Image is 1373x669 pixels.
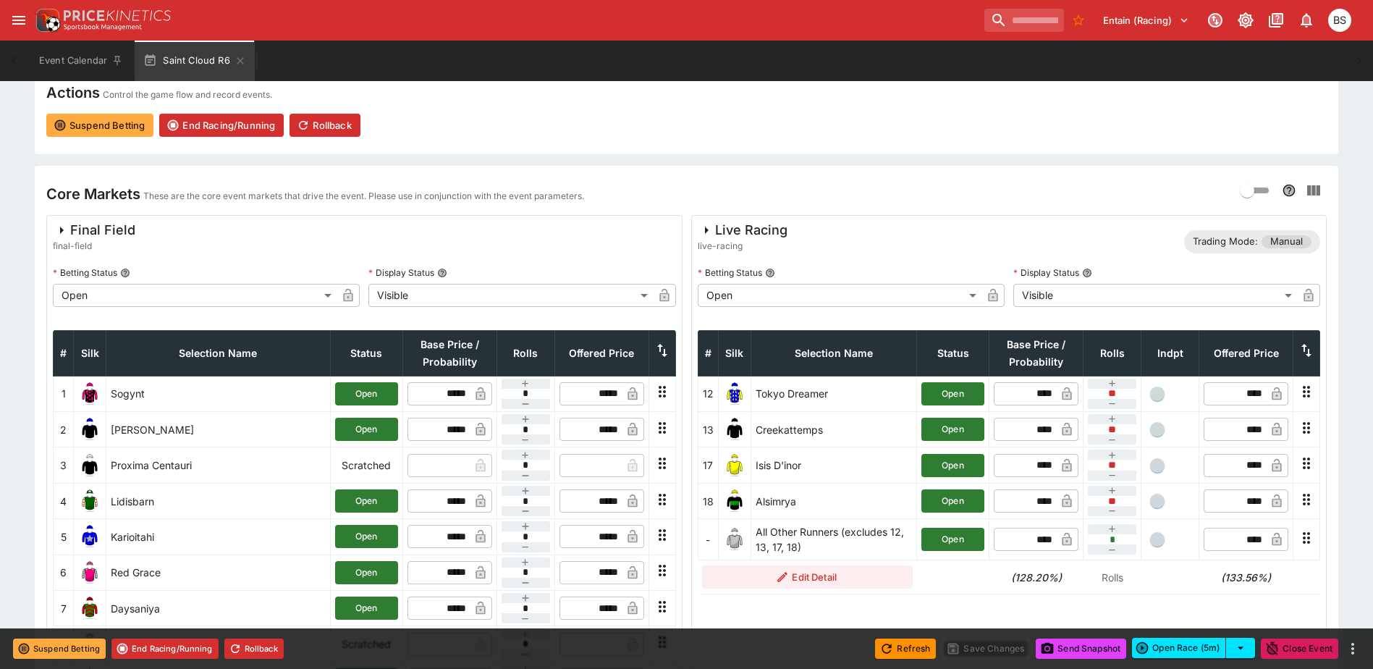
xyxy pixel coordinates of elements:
[751,376,917,411] td: Tokyo Dreamer
[723,418,746,441] img: runner 13
[1193,235,1258,249] p: Trading Mode:
[53,266,117,279] p: Betting Status
[1261,639,1338,659] button: Close Event
[74,330,106,376] th: Silk
[224,639,284,659] button: Rollback
[120,268,130,278] button: Betting Status
[1088,570,1137,585] p: Rolls
[54,447,74,483] td: 3
[1082,268,1092,278] button: Display Status
[1132,638,1255,658] div: split button
[751,447,917,483] td: Isis D'inor
[921,489,984,513] button: Open
[335,458,398,473] p: Scratched
[698,284,981,307] div: Open
[1013,266,1079,279] p: Display Status
[78,454,101,477] img: runner 3
[1324,4,1356,36] button: Brendan Scoble
[106,519,331,555] td: Karioitahi
[46,83,100,102] h4: Actions
[46,185,140,203] h4: Core Markets
[54,483,74,518] td: 4
[723,528,746,551] img: blank-silk.png
[111,639,219,659] button: End Racing/Running
[106,447,331,483] td: Proxima Centauri
[1262,235,1311,249] span: Manual
[921,418,984,441] button: Open
[335,418,398,441] button: Open
[54,626,74,662] td: 8
[723,489,746,513] img: runner 18
[1199,330,1293,376] th: Offered Price
[335,382,398,405] button: Open
[698,447,718,483] td: 17
[1132,638,1226,658] button: Open Race (5m)
[1344,640,1361,657] button: more
[368,284,652,307] div: Visible
[702,565,913,589] button: Edit Detail
[1013,284,1297,307] div: Visible
[13,639,106,659] button: Suspend Betting
[1202,7,1228,33] button: Connected to PK
[54,591,74,626] td: 7
[53,284,337,307] div: Open
[917,330,989,376] th: Status
[64,24,142,30] img: Sportsbook Management
[106,412,331,447] td: [PERSON_NAME]
[1067,9,1090,32] button: No Bookmarks
[159,114,284,137] button: End Racing/Running
[53,222,135,239] div: Final Field
[989,330,1083,376] th: Base Price / Probability
[402,330,497,376] th: Base Price / Probability
[1036,639,1126,659] button: Send Snapshot
[78,382,101,405] img: runner 1
[335,561,398,584] button: Open
[335,597,398,620] button: Open
[78,597,101,620] img: runner 7
[106,376,331,411] td: Sogynt
[30,41,132,81] button: Event Calendar
[143,189,584,203] p: These are the core event markets that drive the event. Please use in conjunction with the event p...
[106,626,331,662] td: Flamboyante
[1204,570,1289,585] h6: (133.56%)
[103,88,272,102] p: Control the game flow and record events.
[698,483,718,518] td: 18
[135,41,254,81] button: Saint Cloud R6
[698,519,718,560] td: -
[554,330,649,376] th: Offered Price
[751,330,917,376] th: Selection Name
[54,330,74,376] th: #
[290,114,360,137] button: Rollback
[368,266,434,279] p: Display Status
[497,330,554,376] th: Rolls
[54,412,74,447] td: 2
[54,555,74,590] td: 6
[921,454,984,477] button: Open
[78,525,101,548] img: runner 5
[698,376,718,411] td: 12
[46,114,153,137] button: Suspend Betting
[53,239,135,253] span: final-field
[78,418,101,441] img: runner 2
[1233,7,1259,33] button: Toggle light/dark mode
[921,528,984,551] button: Open
[106,330,331,376] th: Selection Name
[106,591,331,626] td: Daysaniya
[54,519,74,555] td: 5
[78,561,101,584] img: runner 6
[1141,330,1199,376] th: Independent
[1263,7,1289,33] button: Documentation
[765,268,775,278] button: Betting Status
[1328,9,1351,32] div: Brendan Scoble
[994,570,1079,585] h6: (128.20%)
[723,454,746,477] img: runner 17
[78,489,101,513] img: runner 4
[984,9,1064,32] input: search
[698,239,787,253] span: live-racing
[1293,7,1319,33] button: Notifications
[330,330,402,376] th: Status
[698,222,787,239] div: Live Racing
[106,555,331,590] td: Red Grace
[54,376,74,411] td: 1
[106,483,331,518] td: Lidisbarn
